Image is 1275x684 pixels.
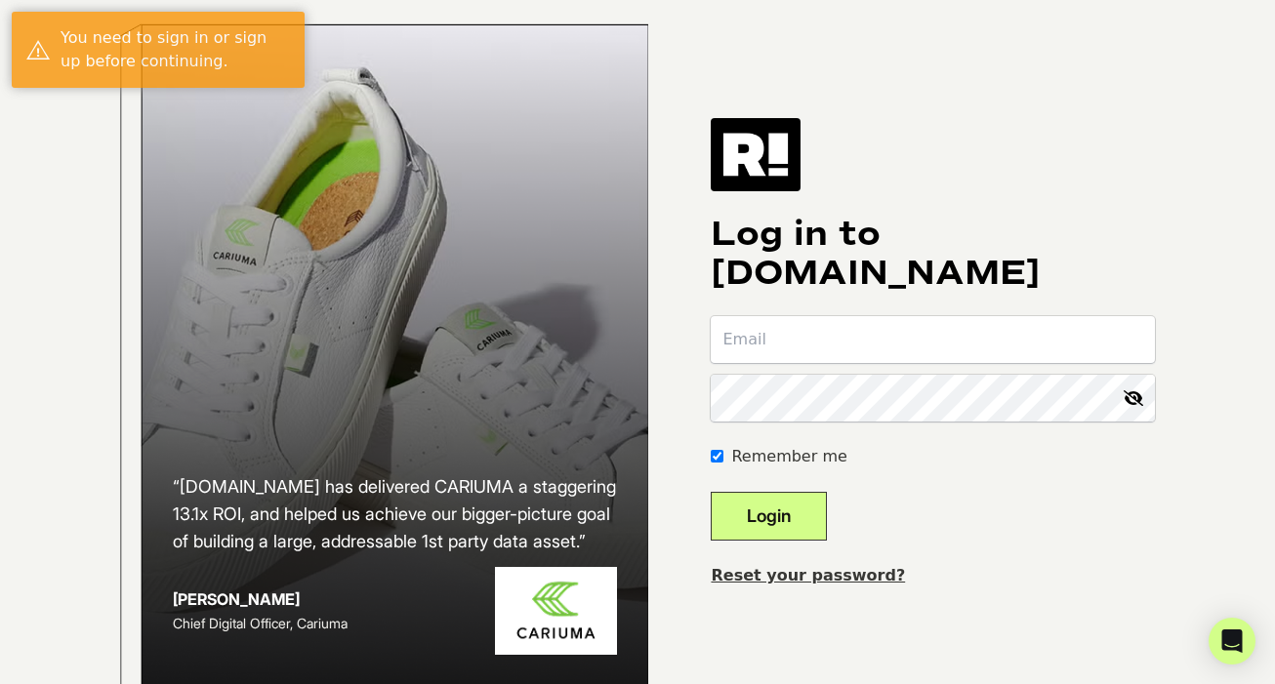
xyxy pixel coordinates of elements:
div: You need to sign in or sign up before continuing. [61,26,290,73]
a: Reset your password? [711,566,905,584]
img: Cariuma [495,567,617,656]
h1: Log in to [DOMAIN_NAME] [711,215,1155,293]
h2: “[DOMAIN_NAME] has delivered CARIUMA a staggering 13.1x ROI, and helped us achieve our bigger-pic... [173,473,618,555]
img: Retention.com [711,118,801,190]
div: Open Intercom Messenger [1209,618,1255,664]
strong: [PERSON_NAME] [173,589,300,609]
button: Login [711,492,827,541]
span: Chief Digital Officer, Cariuma [173,615,348,631]
input: Email [711,316,1155,363]
label: Remember me [731,445,846,468]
